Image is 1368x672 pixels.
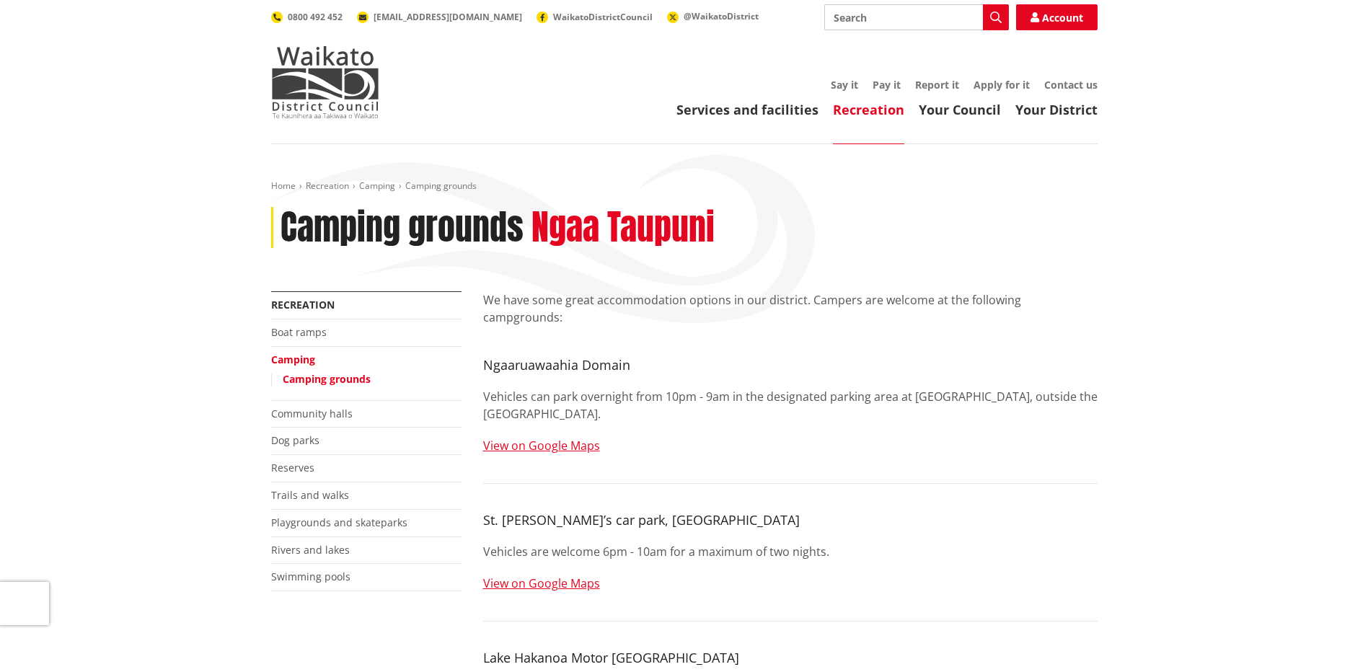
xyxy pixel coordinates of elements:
p: We have some great accommodation options in our district. Campers are welcome at the following ca... [483,291,1098,326]
span: Camping grounds [405,180,477,192]
a: Reserves [271,461,314,474]
a: [EMAIL_ADDRESS][DOMAIN_NAME] [357,11,522,23]
h1: Camping grounds [281,207,524,249]
h4: St. [PERSON_NAME]’s car park, [GEOGRAPHIC_DATA] [483,513,1098,529]
a: Recreation [306,180,349,192]
a: Camping [359,180,395,192]
nav: breadcrumb [271,180,1098,193]
a: Rivers and lakes [271,543,350,557]
h2: Ngaa Taupuni [531,207,715,249]
a: View on Google Maps [483,438,600,454]
a: Recreation [833,101,904,118]
h4: Lake Hakanoa Motor [GEOGRAPHIC_DATA] [483,650,1098,666]
input: Search input [824,4,1009,30]
a: Camping grounds [283,372,371,386]
a: Say it [831,78,858,92]
a: Report it [915,78,959,92]
img: Waikato District Council - Te Kaunihera aa Takiwaa o Waikato [271,46,379,118]
a: View on Google Maps [483,575,600,591]
span: WaikatoDistrictCouncil [553,11,653,23]
a: Swimming pools [271,570,350,583]
a: Account [1016,4,1098,30]
span: 0800 492 452 [288,11,343,23]
a: Apply for it [974,78,1030,92]
a: Pay it [873,78,901,92]
a: Recreation [271,298,335,311]
a: Dog parks [271,433,319,447]
a: Services and facilities [676,101,818,118]
span: [EMAIL_ADDRESS][DOMAIN_NAME] [374,11,522,23]
a: Trails and walks [271,488,349,502]
a: Camping [271,353,315,366]
a: WaikatoDistrictCouncil [537,11,653,23]
a: Playgrounds and skateparks [271,516,407,529]
a: Boat ramps [271,325,327,339]
p: Vehicles are welcome 6pm - 10am for a maximum of two nights. [483,543,1098,560]
h4: Ngaaruawaahia Domain [483,358,1098,373]
a: Home [271,180,296,192]
a: @WaikatoDistrict [667,10,759,22]
a: Community halls [271,407,353,420]
a: Your District [1015,101,1098,118]
span: @WaikatoDistrict [684,10,759,22]
a: Contact us [1044,78,1098,92]
p: Vehicles can park overnight from 10pm - 9am in the designated parking area at [GEOGRAPHIC_DATA], ... [483,388,1098,423]
a: 0800 492 452 [271,11,343,23]
a: Your Council [919,101,1001,118]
